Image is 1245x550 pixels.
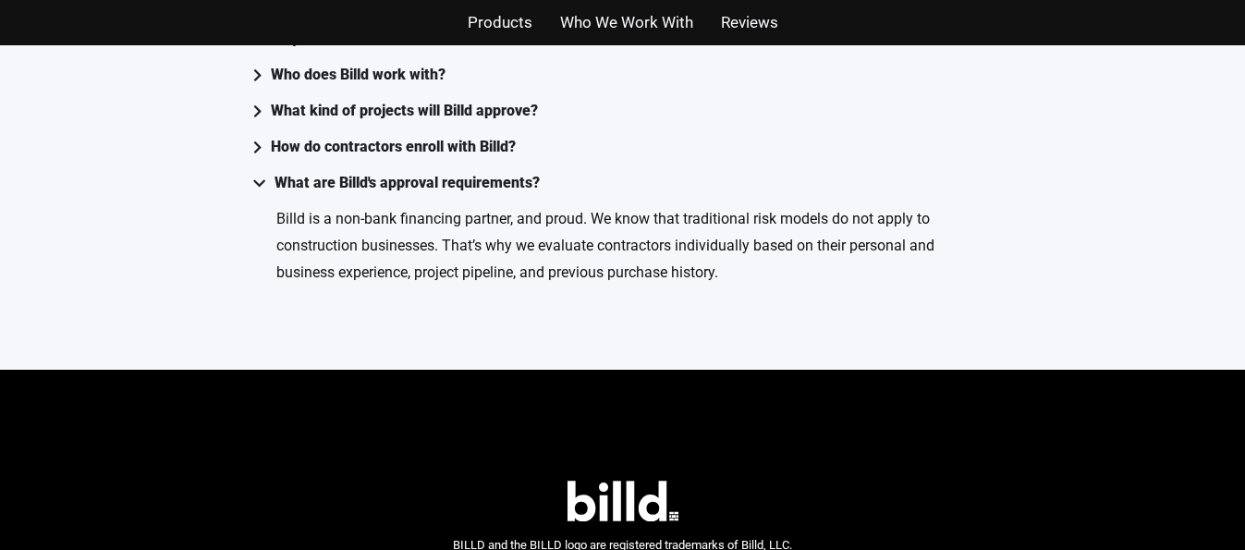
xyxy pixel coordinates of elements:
div: Who does Billd work with? [271,62,446,89]
summary: What kind of projects will Billd approve? [253,98,993,125]
p: Billd is a non-bank financing partner, and proud. We know that traditional risk models do not app... [276,206,993,287]
div: What are Billd's approval requirements? [275,170,540,197]
a: Who We Work With [560,9,693,36]
summary: What are Billd's approval requirements? [253,170,993,197]
a: Reviews [721,9,778,36]
summary: How do contractors enroll with Billd? [253,134,993,161]
a: Products [468,9,532,36]
div: What kind of projects will Billd approve? [271,98,538,125]
summary: Who does Billd work with? [253,62,993,89]
div: How do contractors enroll with Billd? [271,134,516,161]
